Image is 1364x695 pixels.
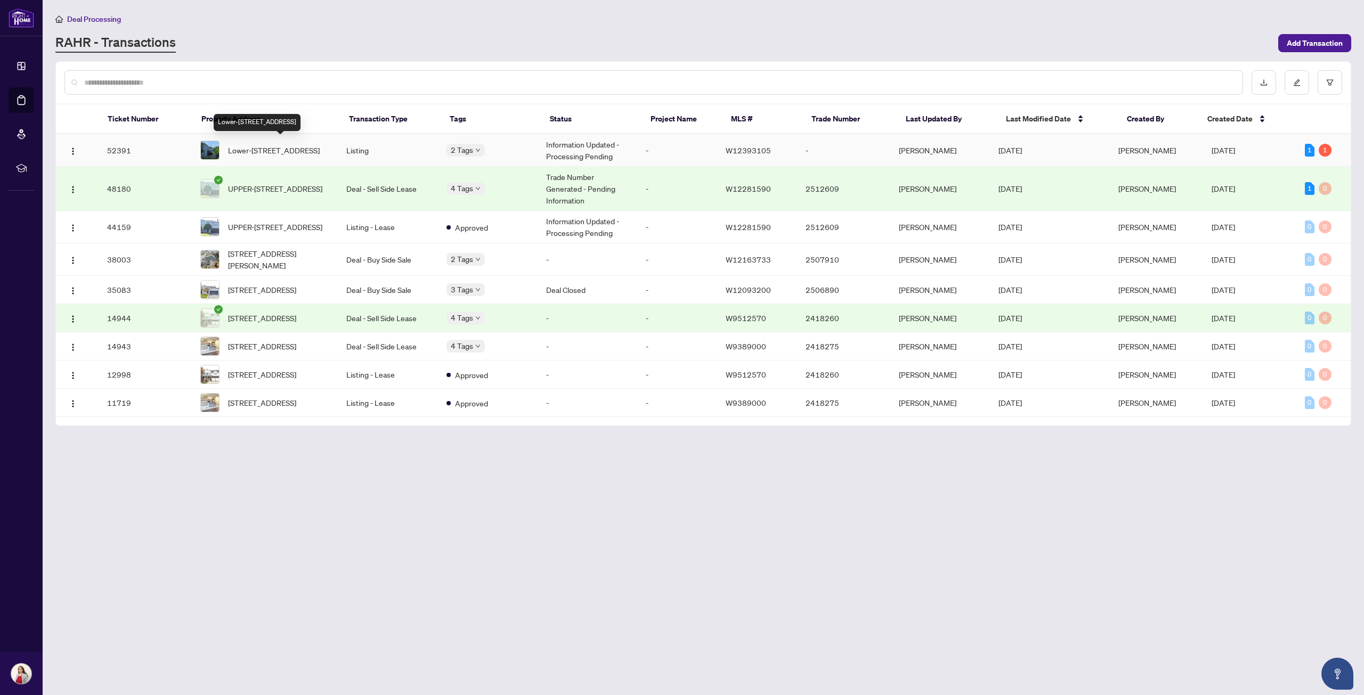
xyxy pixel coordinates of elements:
span: UPPER-[STREET_ADDRESS] [228,221,322,233]
span: down [475,344,481,349]
button: Logo [64,338,82,355]
td: 11719 [99,389,192,417]
span: W12093200 [726,285,771,295]
td: 2512609 [797,211,890,243]
td: - [538,243,637,276]
td: Information Updated - Processing Pending [538,134,637,167]
div: 0 [1305,396,1314,409]
div: 1 [1319,144,1331,157]
td: Information Updated - Processing Pending [538,211,637,243]
td: 38003 [99,243,192,276]
span: [DATE] [1212,341,1235,351]
td: 52391 [99,134,192,167]
td: [PERSON_NAME] [890,243,990,276]
span: down [475,257,481,262]
button: Logo [64,142,82,159]
span: down [475,186,481,191]
span: [DATE] [1212,313,1235,323]
img: thumbnail-img [201,309,219,327]
div: 0 [1305,283,1314,296]
td: [PERSON_NAME] [890,304,990,332]
div: 0 [1305,368,1314,381]
div: 0 [1319,253,1331,266]
button: Logo [64,281,82,298]
div: 0 [1305,312,1314,324]
td: Deal Closed [538,276,637,304]
div: Lower-[STREET_ADDRESS] [214,114,301,131]
span: [PERSON_NAME] [1118,145,1176,155]
button: Logo [64,180,82,197]
td: [PERSON_NAME] [890,389,990,417]
span: [STREET_ADDRESS] [228,340,296,352]
th: Created Date [1199,104,1293,134]
td: Deal - Sell Side Lease [338,332,437,361]
td: [PERSON_NAME] [890,211,990,243]
td: 2506890 [797,276,890,304]
th: Trade Number [803,104,897,134]
span: W9389000 [726,398,766,407]
th: Property Address [193,104,340,134]
img: thumbnail-img [201,337,219,355]
span: [PERSON_NAME] [1118,222,1176,232]
th: Tags [441,104,542,134]
td: - [637,389,717,417]
th: Ticket Number [99,104,193,134]
span: check-circle [214,176,223,184]
span: W12393105 [726,145,771,155]
img: thumbnail-img [201,141,219,159]
span: [STREET_ADDRESS] [228,312,296,324]
td: - [538,389,637,417]
div: 0 [1319,182,1331,195]
span: [DATE] [998,145,1022,155]
button: Open asap [1321,658,1353,690]
span: [DATE] [1212,255,1235,264]
td: [PERSON_NAME] [890,332,990,361]
img: Profile Icon [11,664,31,684]
span: 4 Tags [451,312,473,324]
div: 1 [1305,144,1314,157]
span: [STREET_ADDRESS][PERSON_NAME] [228,248,330,271]
td: 2418260 [797,361,890,389]
span: [DATE] [998,285,1022,295]
span: [STREET_ADDRESS] [228,397,296,408]
div: 0 [1319,340,1331,353]
span: edit [1293,79,1301,86]
span: [DATE] [1212,285,1235,295]
td: Listing - Lease [338,361,437,389]
button: Logo [64,366,82,383]
td: - [538,361,637,389]
span: filter [1326,79,1334,86]
th: Status [541,104,642,134]
span: [DATE] [998,398,1022,407]
td: - [637,304,717,332]
span: UPPER-[STREET_ADDRESS] [228,183,322,194]
td: - [637,361,717,389]
td: Listing - Lease [338,211,437,243]
td: 35083 [99,276,192,304]
img: thumbnail-img [201,250,219,268]
span: Approved [455,369,488,381]
img: thumbnail-img [201,179,219,198]
img: Logo [69,287,77,295]
td: 2418275 [797,332,890,361]
div: 1 [1305,182,1314,195]
span: [PERSON_NAME] [1118,341,1176,351]
span: Created Date [1207,113,1253,125]
span: [PERSON_NAME] [1118,398,1176,407]
span: [PERSON_NAME] [1118,255,1176,264]
span: 3 Tags [451,283,473,296]
span: Lower-[STREET_ADDRESS] [228,144,320,156]
span: [PERSON_NAME] [1118,370,1176,379]
span: down [475,148,481,153]
span: Add Transaction [1287,35,1343,52]
td: - [637,167,717,211]
span: 2 Tags [451,144,473,156]
span: [DATE] [998,222,1022,232]
td: 2418260 [797,304,890,332]
span: [DATE] [998,370,1022,379]
span: [PERSON_NAME] [1118,285,1176,295]
button: Logo [64,251,82,268]
td: Deal - Buy Side Sale [338,243,437,276]
td: 2512609 [797,167,890,211]
td: [PERSON_NAME] [890,361,990,389]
